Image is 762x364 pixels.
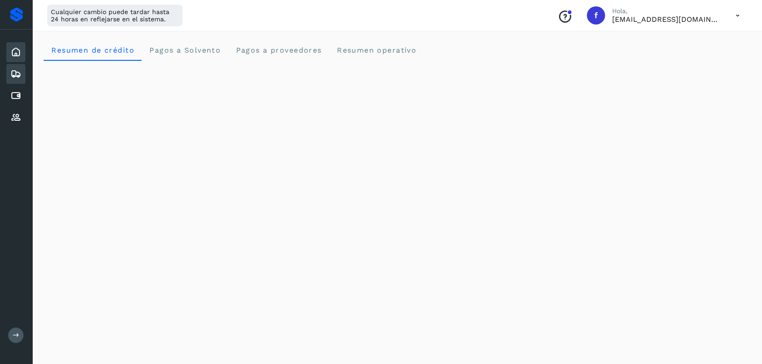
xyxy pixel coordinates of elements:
span: Resumen operativo [336,46,417,54]
span: Pagos a proveedores [235,46,322,54]
span: Pagos a Solvento [149,46,221,54]
span: Resumen de crédito [51,46,134,54]
div: Cualquier cambio puede tardar hasta 24 horas en reflejarse en el sistema. [47,5,183,26]
div: Inicio [6,42,25,62]
div: Proveedores [6,108,25,128]
p: fepadilla@niagarawater.com [613,15,722,24]
p: Hola, [613,7,722,15]
div: Embarques [6,64,25,84]
div: Cuentas por pagar [6,86,25,106]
